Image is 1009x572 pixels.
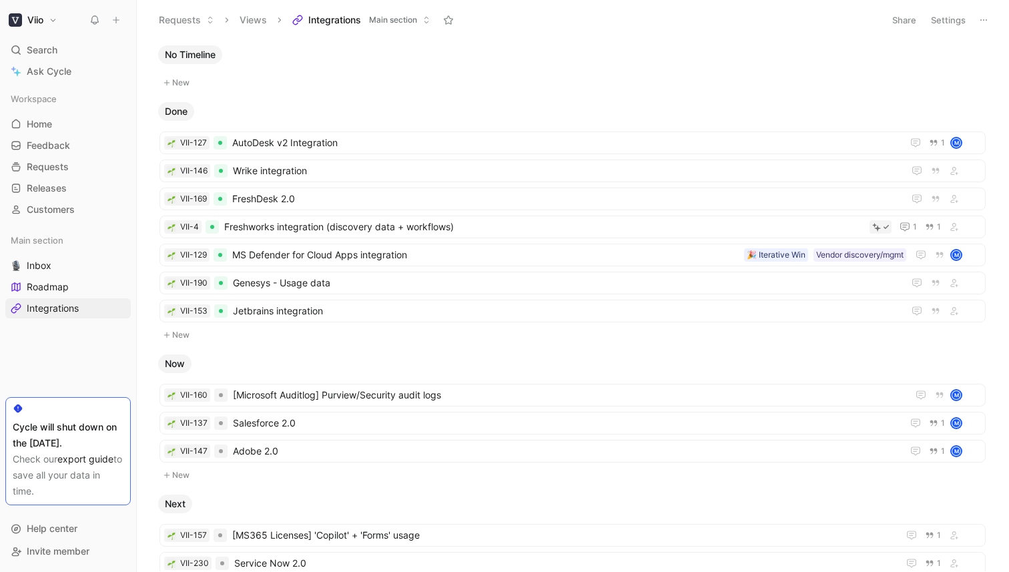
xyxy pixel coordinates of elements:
[165,357,185,370] span: Now
[159,300,986,322] a: 🌱VII-153Jetbrains integration
[167,168,176,176] img: 🌱
[926,444,948,459] button: 1
[952,138,961,148] div: M
[369,13,417,27] span: Main section
[167,196,176,204] img: 🌱
[180,557,209,570] div: VII-230
[5,135,131,156] a: Feedback
[5,89,131,109] div: Workspace
[5,11,61,29] button: ViioViio
[952,447,961,456] div: M
[5,40,131,60] div: Search
[5,200,131,220] a: Customers
[27,14,43,26] h1: Viio
[27,42,57,58] span: Search
[5,298,131,318] a: Integrations
[952,418,961,428] div: M
[167,447,176,456] button: 🌱
[925,11,972,29] button: Settings
[27,545,89,557] span: Invite member
[937,531,941,539] span: 1
[159,272,986,294] a: 🌱VII-190Genesys - Usage data
[5,157,131,177] a: Requests
[153,10,220,30] button: Requests
[165,497,186,511] span: Next
[9,13,22,27] img: Viio
[232,135,897,151] span: AutoDesk v2 Integration
[167,306,176,316] button: 🌱
[153,354,992,484] div: NowNew
[232,247,739,263] span: MS Defender for Cloud Apps integration
[27,63,71,79] span: Ask Cycle
[233,275,898,291] span: Genesys - Usage data
[232,191,898,207] span: FreshDesk 2.0
[27,117,52,131] span: Home
[13,419,123,451] div: Cycle will shut down on the [DATE].
[886,11,922,29] button: Share
[926,416,948,431] button: 1
[180,529,207,542] div: VII-157
[27,280,69,294] span: Roadmap
[224,219,864,235] span: Freshworks integration (discovery data + workflows)
[180,220,199,234] div: VII-4
[11,92,57,105] span: Workspace
[816,248,904,262] div: Vendor discovery/mgmt
[233,387,902,403] span: [Microsoft Auditlog] Purview/Security audit logs
[5,230,131,250] div: Main section
[167,250,176,260] button: 🌱
[27,160,69,174] span: Requests
[167,252,176,260] img: 🌱
[180,248,207,262] div: VII-129
[922,528,944,543] button: 1
[234,555,893,571] span: Service Now 2.0
[158,327,987,343] button: New
[158,102,194,121] button: Done
[5,230,131,318] div: Main section🎙️InboxRoadmapIntegrations
[232,527,893,543] span: [MS365 Licenses] 'Copilot' + 'Forms' usage
[167,390,176,400] button: 🌱
[941,139,945,147] span: 1
[27,259,51,272] span: Inbox
[5,114,131,134] a: Home
[159,412,986,435] a: 🌱VII-137Salesforce 2.01M
[13,451,123,499] div: Check our to save all your data in time.
[167,448,176,456] img: 🌱
[167,559,176,568] button: 🌱
[167,308,176,316] img: 🌱
[27,203,75,216] span: Customers
[167,222,176,232] button: 🌱
[5,519,131,539] div: Help center
[153,102,992,344] div: DoneNew
[180,445,208,458] div: VII-147
[158,75,987,91] button: New
[167,420,176,428] img: 🌱
[27,302,79,315] span: Integrations
[165,105,188,118] span: Done
[167,531,176,540] button: 🌱
[5,61,131,81] a: Ask Cycle
[180,136,207,150] div: VII-127
[180,164,208,178] div: VII-146
[159,188,986,210] a: 🌱VII-169FreshDesk 2.0
[5,277,131,297] a: Roadmap
[167,224,176,232] img: 🌱
[159,160,986,182] a: 🌱VII-146Wrike integration
[937,223,941,231] span: 1
[952,390,961,400] div: M
[167,392,176,400] img: 🌱
[167,278,176,288] button: 🌱
[180,304,208,318] div: VII-153
[180,388,208,402] div: VII-160
[167,194,176,204] div: 🌱
[233,163,898,179] span: Wrike integration
[897,219,920,235] button: 1
[167,280,176,288] img: 🌱
[27,139,70,152] span: Feedback
[926,135,948,150] button: 1
[180,276,208,290] div: VII-190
